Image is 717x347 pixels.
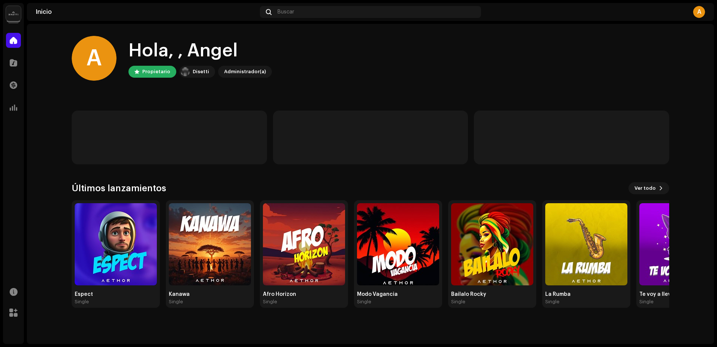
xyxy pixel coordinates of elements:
div: Single [75,299,89,305]
div: Single [451,299,465,305]
div: Single [169,299,183,305]
div: Single [545,299,559,305]
img: 775a913f-7d16-4f57-a46a-59f8f760958d [451,203,533,285]
button: Ver todo [628,182,669,194]
div: Espect [75,291,157,297]
div: La Rumba [545,291,627,297]
div: A [693,6,705,18]
img: 9298bf36-5511-4639-a50a-3c339ee0df2e [263,203,345,285]
img: 99235e2a-1c61-439e-9900-609867fea0e5 [545,203,627,285]
span: Ver todo [634,181,656,196]
div: Single [639,299,654,305]
div: Single [357,299,371,305]
img: 02a7c2d3-3c89-4098-b12f-2ff2945c95ee [6,6,21,21]
div: Hola, , Angel [128,39,272,63]
div: Inicio [36,9,257,15]
div: Single [263,299,277,305]
img: 3e35d7d8-8eec-4bbf-8a3a-c4a08ea2415a [75,203,157,285]
div: Administrador(a) [224,67,266,76]
div: Propietario [142,67,170,76]
div: A [72,36,117,81]
div: Bailalo Rocky [451,291,533,297]
img: 5c7e9835-c037-41ca-8a8e-8cd1ad7c57d1 [357,203,439,285]
div: Afro Horizon [263,291,345,297]
h3: Últimos lanzamientos [72,182,166,194]
img: 02a7c2d3-3c89-4098-b12f-2ff2945c95ee [181,67,190,76]
span: Buscar [277,9,294,15]
div: Kanawa [169,291,251,297]
div: Modo Vagancia [357,291,439,297]
img: 2dc6e85c-7385-4bd1-912e-e22a9ca3b52d [169,203,251,285]
div: Disetti [193,67,209,76]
